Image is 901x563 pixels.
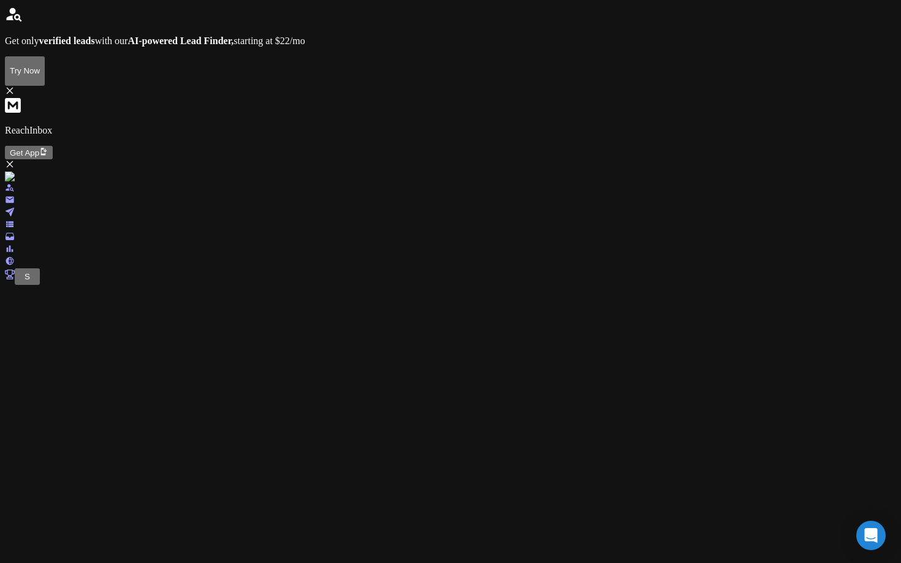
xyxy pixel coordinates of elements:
[10,66,40,75] p: Try Now
[856,521,886,550] div: Open Intercom Messenger
[15,268,40,285] button: S
[20,270,35,283] button: S
[5,36,896,47] p: Get only with our starting at $22/mo
[39,36,95,46] strong: verified leads
[25,272,30,281] span: S
[5,125,896,136] p: ReachInbox
[127,36,234,46] strong: AI-powered Lead Finder,
[5,172,32,183] img: logo
[5,56,45,86] button: Try Now
[5,146,53,159] button: Get App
